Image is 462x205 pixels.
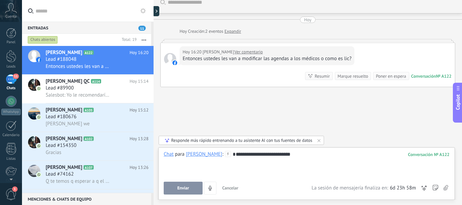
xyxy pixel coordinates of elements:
[22,103,154,132] a: avataricon[PERSON_NAME]A105Hoy 15:12Lead #180676[PERSON_NAME] we
[22,193,151,205] div: Menciones & Chats de equipo
[390,185,416,191] span: 6d 23h 58m
[1,157,21,161] div: Listas
[130,107,148,113] span: Hoy 15:12
[1,109,21,115] div: WhatsApp
[46,171,74,178] span: Lead #74162
[220,182,241,195] button: Cancelar
[175,151,184,158] span: para
[171,137,312,143] div: Responde más rápido entrenando a tu asistente AI con tus fuentes de datos
[22,132,154,160] a: avataricon[PERSON_NAME]A102Hoy 13:28Lead #154350Gracias
[22,46,154,74] a: avataricon[PERSON_NAME]A122Hoy 16:20Lead #188048Entonces ustedes les van a modificar las agendas ...
[164,182,203,195] button: Enviar
[203,49,234,55] span: Raul Alejandro Martinez
[13,74,19,79] span: 11
[408,152,449,157] div: 122
[455,94,461,110] span: Copilot
[46,56,76,63] span: Lead #188048
[172,60,177,65] img: facebook-sm.svg
[1,65,21,69] div: Leads
[22,22,151,34] div: Entradas
[46,121,90,127] span: [PERSON_NAME] we
[164,53,176,65] span: Raul Alejandro Martinez
[130,49,148,56] span: Hoy 16:20
[138,26,146,31] span: 11
[84,108,93,112] span: A105
[180,28,241,35] div: Creación:
[186,151,222,157] div: Raul Alejandro Martinez
[22,75,154,103] a: avataricon[PERSON_NAME] QCA114Hoy 15:14Lead #89900Salesbot: Yo le recomendaría tener una segunda ...
[28,36,58,44] div: Chats abiertos
[46,107,82,113] span: [PERSON_NAME]
[37,172,41,177] img: icon
[46,92,111,98] span: Salesbot: Yo le recomendaría tener una segunda opinión médica
[222,185,238,191] span: Cancelar
[304,17,311,23] div: Hoy
[12,186,18,192] span: 1
[411,73,436,79] div: Conversación
[436,73,452,79] div: № A122
[46,63,111,70] span: Entonces ustedes les van a modificar las agendas a los médicos o como es lic?
[205,28,223,35] span: 2 eventos
[46,164,82,171] span: [PERSON_NAME]
[225,28,241,35] a: Expandir
[37,144,41,148] img: icon
[37,86,41,91] img: icon
[46,78,90,85] span: [PERSON_NAME] QC
[84,136,93,141] span: A102
[46,85,74,92] span: Lead #89900
[84,165,93,170] span: A107
[183,55,351,62] div: Entonces ustedes les van a modificar las agendas a los médicos o como es lic?
[37,57,41,62] img: icon
[130,78,148,85] span: Hoy 15:14
[376,73,406,79] div: Poner en espera
[1,86,21,91] div: Chats
[130,164,148,171] span: Hoy 13:26
[46,135,82,142] span: [PERSON_NAME]
[234,49,263,55] a: Ver comentario
[315,73,330,79] div: Resumir
[22,161,154,189] a: avataricon[PERSON_NAME]A107Hoy 13:26Lead #74162Q te temos q esperar a q el doctor [PERSON_NAME] v...
[46,178,111,184] span: Q te temos q esperar a q el doctor [PERSON_NAME] vea q llega alas 3 si para esa hora no llega pz ...
[46,49,82,56] span: [PERSON_NAME]
[119,36,137,43] div: Total: 19
[91,79,101,83] span: A114
[130,135,148,142] span: Hoy 13:28
[84,50,93,55] span: A122
[1,40,21,45] div: Panel
[338,73,368,79] div: Marque resuelto
[153,6,159,16] div: Mostrar
[222,151,223,158] span: :
[183,49,203,55] div: Hoy 16:20
[46,142,76,149] span: Lead #154350
[1,133,21,137] div: Calendario
[311,185,416,191] div: La sesión de mensajería finaliza en
[46,149,61,156] span: Gracias
[180,28,188,35] div: Hoy
[311,185,388,191] span: La sesión de mensajería finaliza en:
[37,115,41,120] img: icon
[177,186,189,190] span: Enviar
[5,15,17,19] span: Cuenta
[46,113,76,120] span: Lead #180676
